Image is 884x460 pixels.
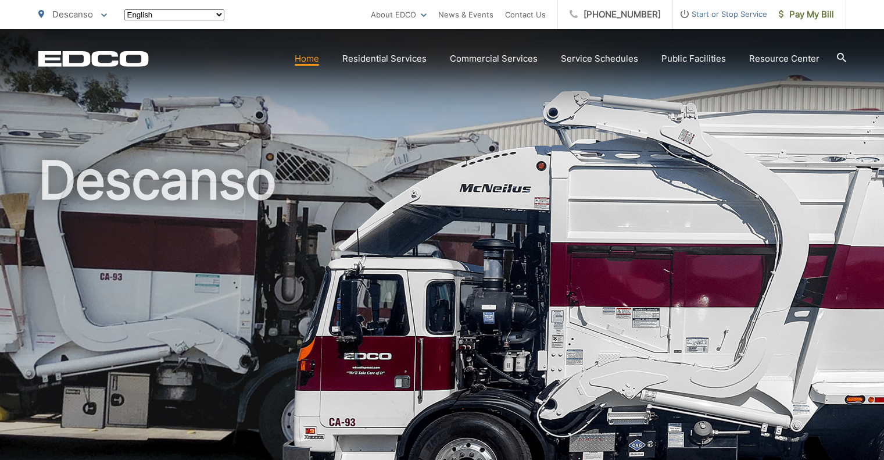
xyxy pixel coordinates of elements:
select: Select a language [124,9,224,20]
a: Home [295,52,319,66]
a: Commercial Services [450,52,538,66]
a: Resource Center [749,52,819,66]
a: EDCD logo. Return to the homepage. [38,51,149,67]
a: Service Schedules [561,52,638,66]
a: Public Facilities [661,52,726,66]
span: Descanso [52,9,93,20]
a: News & Events [438,8,493,22]
span: Pay My Bill [779,8,834,22]
a: Residential Services [342,52,427,66]
a: About EDCO [371,8,427,22]
a: Contact Us [505,8,546,22]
